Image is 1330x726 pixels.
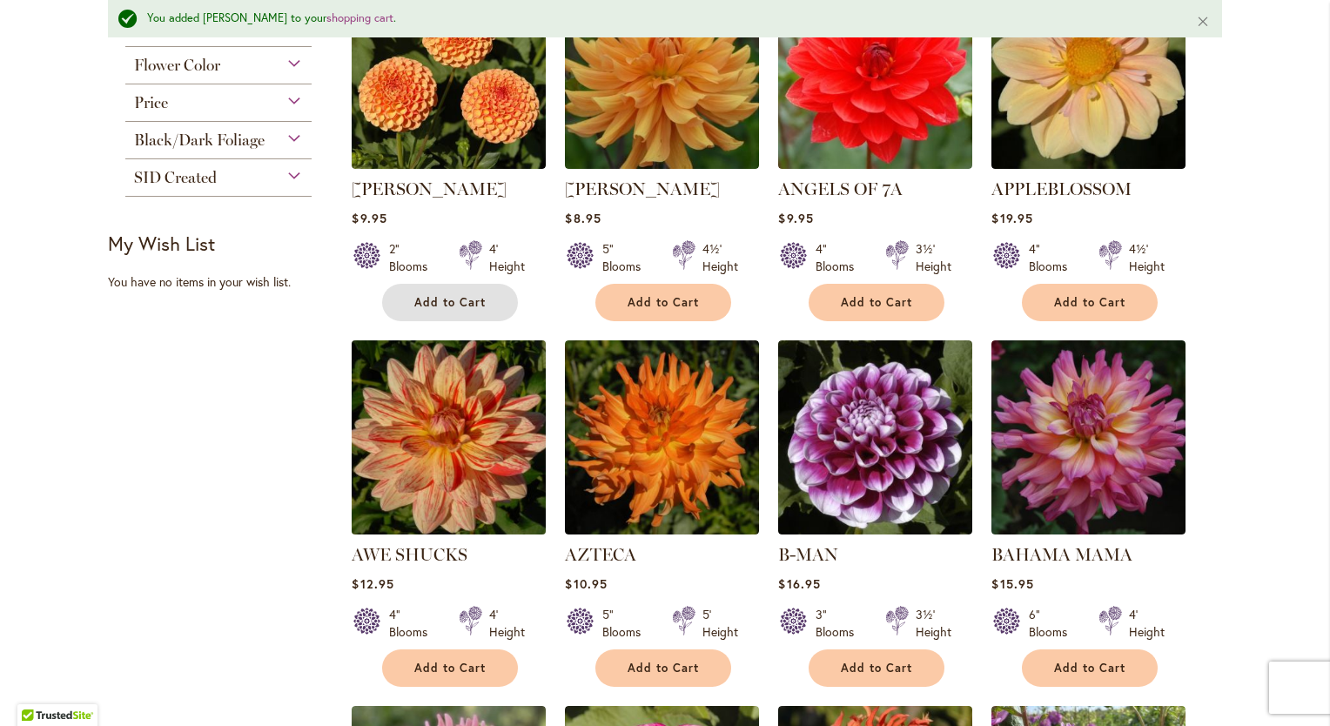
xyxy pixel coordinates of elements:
span: Black/Dark Foliage [134,131,265,150]
span: $16.95 [778,575,820,592]
button: Add to Cart [595,284,731,321]
a: AZTECA [565,544,636,565]
div: 4" Blooms [389,606,438,641]
a: B-MAN [778,544,838,565]
a: AMBER QUEEN [352,156,546,172]
a: ANDREW CHARLES [565,156,759,172]
span: Add to Cart [628,661,699,676]
span: $19.95 [991,210,1032,226]
span: Add to Cart [841,661,912,676]
span: Add to Cart [841,295,912,310]
div: 3" Blooms [816,606,864,641]
a: ANGELS OF 7A [778,178,903,199]
span: Add to Cart [1054,295,1125,310]
div: 4½' Height [1129,240,1165,275]
div: You have no items in your wish list. [108,273,340,291]
a: APPLEBLOSSOM [991,178,1132,199]
span: Flower Color [134,56,220,75]
button: Add to Cart [809,284,944,321]
a: APPLEBLOSSOM [991,156,1186,172]
div: 6" Blooms [1029,606,1078,641]
span: $9.95 [778,210,813,226]
span: Add to Cart [628,295,699,310]
img: AZTECA [565,340,759,534]
span: Add to Cart [414,295,486,310]
span: $8.95 [565,210,601,226]
div: 5" Blooms [602,606,651,641]
strong: My Wish List [108,231,215,256]
button: Add to Cart [382,649,518,687]
img: AWE SHUCKS [347,335,551,539]
div: 4" Blooms [816,240,864,275]
button: Add to Cart [1022,649,1158,687]
button: Add to Cart [809,649,944,687]
a: BAHAMA MAMA [991,544,1132,565]
div: 4" Blooms [1029,240,1078,275]
div: 4' Height [1129,606,1165,641]
button: Add to Cart [382,284,518,321]
span: SID Created [134,168,217,187]
a: [PERSON_NAME] [565,178,720,199]
a: shopping cart [326,10,393,25]
span: Price [134,93,168,112]
div: 4½' Height [702,240,738,275]
span: $9.95 [352,210,386,226]
a: B-MAN [778,521,972,538]
iframe: Launch Accessibility Center [13,664,62,713]
a: ANGELS OF 7A [778,156,972,172]
a: AWE SHUCKS [352,521,546,538]
img: B-MAN [778,340,972,534]
div: You added [PERSON_NAME] to your . [147,10,1170,27]
div: 4' Height [489,240,525,275]
div: 5' Height [702,606,738,641]
button: Add to Cart [595,649,731,687]
span: $10.95 [565,575,607,592]
a: AWE SHUCKS [352,544,467,565]
div: 3½' Height [916,606,951,641]
button: Add to Cart [1022,284,1158,321]
a: Bahama Mama [991,521,1186,538]
div: 4' Height [489,606,525,641]
div: 3½' Height [916,240,951,275]
img: Bahama Mama [991,340,1186,534]
span: $12.95 [352,575,393,592]
a: AZTECA [565,521,759,538]
span: $15.95 [991,575,1033,592]
span: Add to Cart [414,661,486,676]
span: Add to Cart [1054,661,1125,676]
div: 5" Blooms [602,240,651,275]
div: 2" Blooms [389,240,438,275]
a: [PERSON_NAME] [352,178,507,199]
